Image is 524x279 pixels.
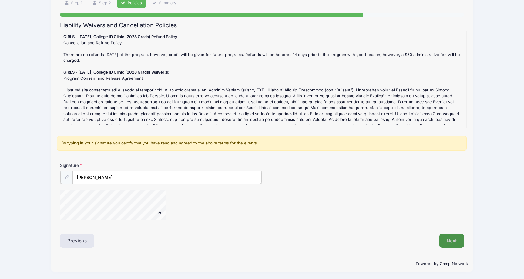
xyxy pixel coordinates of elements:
[60,22,464,29] h2: Liability Waivers and Cancellation Policies
[72,171,262,184] input: Enter first and last name
[60,34,463,125] div: : Cancellation and Refund Policy There are no refunds [DATE] of the program, however, credit will...
[56,261,468,267] p: Powered by Camp Network
[60,234,94,248] button: Previous
[60,162,161,168] label: Signature
[63,34,177,39] strong: GIRLS - [DATE], College ID Clinic (2028 Grads) Refund Policy
[57,136,467,151] div: By typing in your signature you certify that you have read and agreed to the above terms for the ...
[439,234,464,248] button: Next
[63,70,170,75] strong: GIRLS - [DATE], College ID Clinic (2028 Grads) Waiver(s)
